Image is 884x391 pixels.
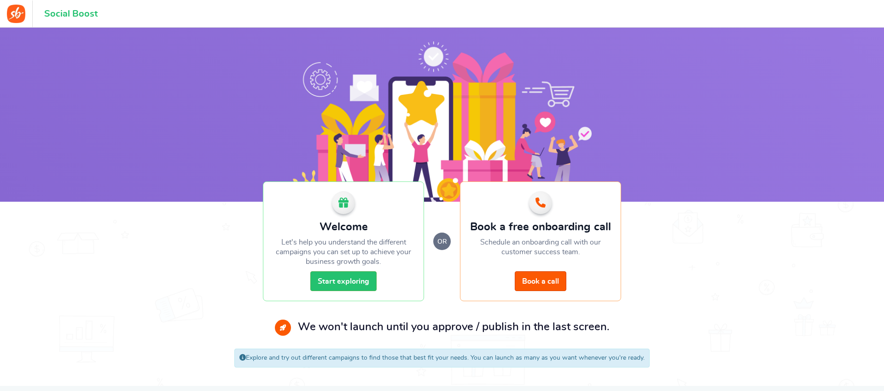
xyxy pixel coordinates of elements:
h2: Book a free onboarding call [470,221,611,233]
a: Book a call [515,271,566,291]
h1: Social Boost [44,9,98,19]
a: Start exploring [310,271,377,291]
div: Explore and try out different campaigns to find those that best fit your needs. You can launch as... [234,349,650,368]
img: Social Boost [292,41,592,202]
span: Let's help you understand the different campaigns you can set up to achieve your business growth ... [276,239,411,265]
img: Social Boost [7,5,25,23]
small: or [433,233,451,250]
h2: Welcome [273,221,414,233]
span: Schedule an onboarding call with our customer success team. [480,239,601,256]
p: We won't launch until you approve / publish in the last screen. [298,320,610,335]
